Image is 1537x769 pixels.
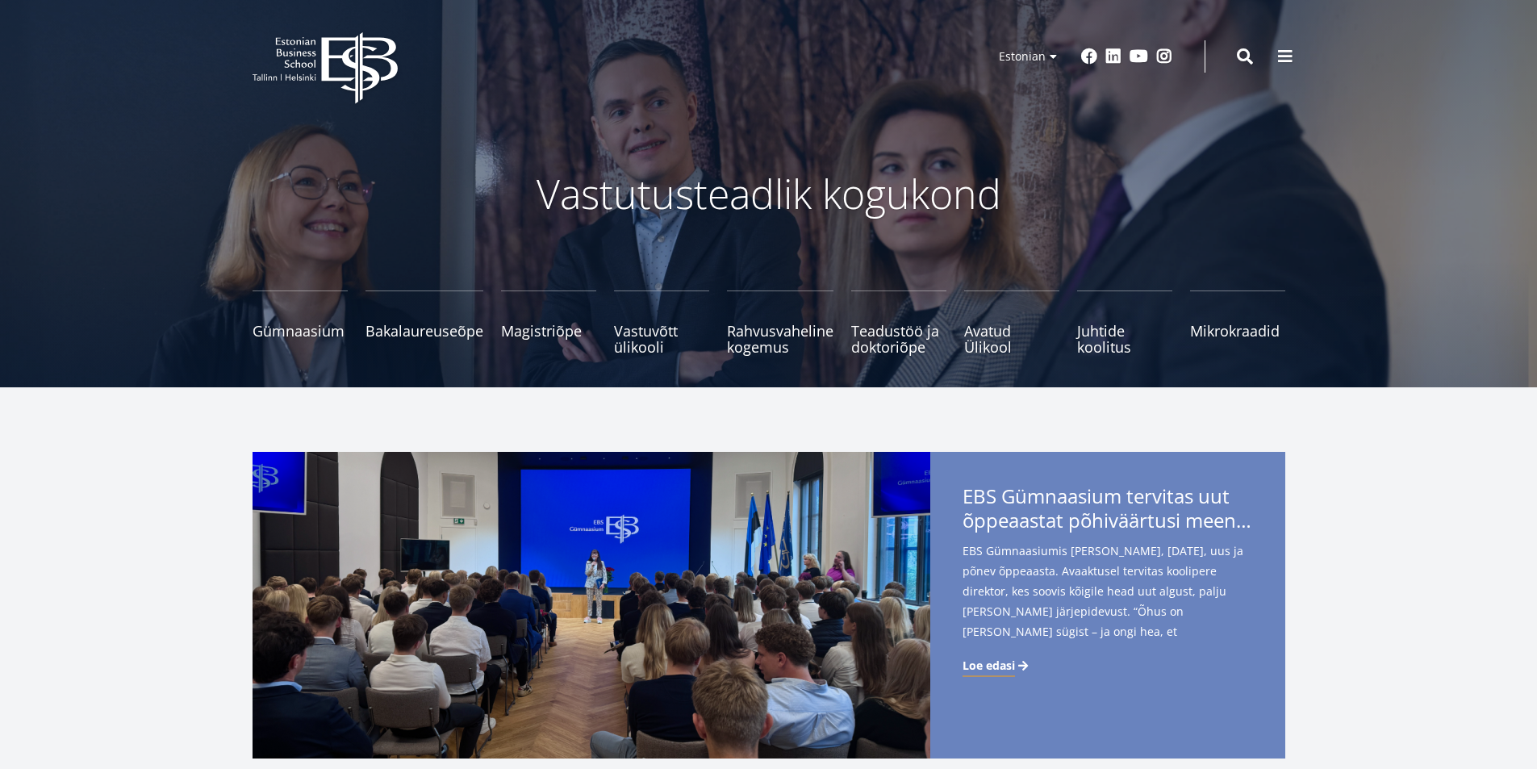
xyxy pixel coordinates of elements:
span: Juhtide koolitus [1077,323,1172,355]
span: Teadustöö ja doktoriõpe [851,323,946,355]
a: Facebook [1081,48,1097,65]
a: Gümnaasium [253,290,348,355]
a: Linkedin [1105,48,1121,65]
a: Youtube [1130,48,1148,65]
span: õppeaastat põhiväärtusi meenutades [963,508,1253,533]
a: Teadustöö ja doktoriõpe [851,290,946,355]
a: Instagram [1156,48,1172,65]
span: Mikrokraadid [1190,323,1285,339]
a: Bakalaureuseõpe [365,290,483,355]
a: Juhtide koolitus [1077,290,1172,355]
a: Rahvusvaheline kogemus [727,290,833,355]
p: Vastutusteadlik kogukond [341,169,1197,218]
span: Gümnaasium [253,323,348,339]
span: Vastuvõtt ülikooli [614,323,709,355]
a: Vastuvõtt ülikooli [614,290,709,355]
span: EBS Gümnaasiumis [PERSON_NAME], [DATE], uus ja põnev õppeaasta. Avaaktusel tervitas koolipere dir... [963,541,1253,667]
span: Bakalaureuseõpe [365,323,483,339]
span: Magistriõpe [501,323,596,339]
span: Rahvusvaheline kogemus [727,323,833,355]
img: a [253,452,930,759]
a: Loe edasi [963,658,1031,674]
a: Mikrokraadid [1190,290,1285,355]
span: Loe edasi [963,658,1015,674]
a: Magistriõpe [501,290,596,355]
span: EBS Gümnaasium tervitas uut [963,484,1253,537]
span: Avatud Ülikool [964,323,1059,355]
a: Avatud Ülikool [964,290,1059,355]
